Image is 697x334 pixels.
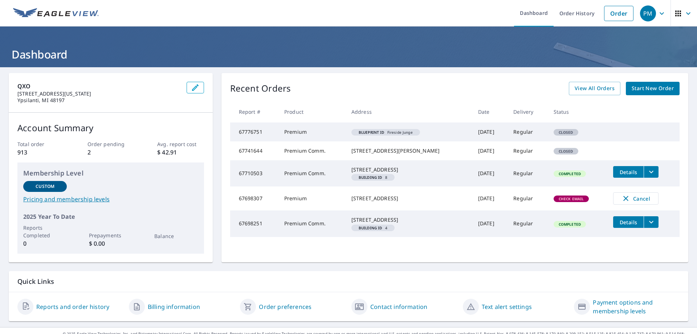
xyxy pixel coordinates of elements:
p: Order pending [87,140,134,148]
a: Billing information [148,302,200,311]
span: Check Email [554,196,588,201]
span: Completed [554,171,585,176]
p: Total order [17,140,64,148]
p: Prepayments [89,232,133,239]
a: Payment options and membership levels [593,298,680,315]
a: View All Orders [569,82,620,95]
th: Report # [230,101,278,122]
td: Premium Comm. [278,141,346,160]
td: 67710503 [230,160,278,186]
em: Building ID [359,176,382,179]
p: $ 42.91 [157,148,204,157]
td: 67698251 [230,210,278,237]
span: Details [617,219,639,226]
a: Contact information [370,302,427,311]
img: EV Logo [13,8,99,19]
span: Cancel [621,194,651,203]
a: Pricing and membership levels [23,195,198,204]
p: QXO [17,82,181,90]
td: Regular [508,122,548,141]
th: Address [346,101,472,122]
td: [DATE] [472,160,508,186]
p: Reports Completed [23,224,67,239]
button: detailsBtn-67710503 [613,166,644,178]
p: Account Summary [17,121,204,134]
td: Regular [508,186,548,210]
p: Avg. report cost [157,140,204,148]
span: 8 [354,176,392,179]
td: Regular [508,210,548,237]
em: Building ID [359,226,382,230]
th: Date [472,101,508,122]
td: [DATE] [472,210,508,237]
div: [STREET_ADDRESS] [351,216,466,224]
td: 67741644 [230,141,278,160]
span: Closed [554,130,578,135]
td: [DATE] [472,186,508,210]
button: detailsBtn-67698251 [613,216,644,228]
span: View All Orders [575,84,615,93]
p: [STREET_ADDRESS][US_STATE] [17,90,181,97]
h1: Dashboard [9,47,688,62]
a: Order [604,6,633,21]
a: Text alert settings [482,302,532,311]
p: Custom [36,183,54,190]
td: Premium Comm. [278,160,346,186]
span: Start New Order [632,84,674,93]
span: Fireside Junge [354,130,417,134]
td: Regular [508,141,548,160]
p: Balance [154,232,198,240]
a: Order preferences [259,302,311,311]
p: Ypsilanti, MI 48197 [17,97,181,104]
p: 2025 Year To Date [23,212,198,221]
p: 2 [87,148,134,157]
th: Delivery [508,101,548,122]
td: Regular [508,160,548,186]
div: [STREET_ADDRESS][PERSON_NAME] [351,147,466,154]
em: Blueprint ID [359,130,384,134]
span: Closed [554,149,578,154]
p: Recent Orders [230,82,291,95]
span: Completed [554,222,585,227]
a: Reports and order history [36,302,109,311]
th: Product [278,101,346,122]
td: 67776751 [230,122,278,141]
p: $ 0.00 [89,239,133,248]
td: Premium [278,122,346,141]
button: filesDropdownBtn-67698251 [644,216,659,228]
td: 67698307 [230,186,278,210]
a: Start New Order [626,82,680,95]
span: 4 [354,226,392,230]
span: Details [617,169,639,176]
p: Membership Level [23,168,198,178]
button: Cancel [613,192,659,205]
td: Premium Comm. [278,210,346,237]
p: 0 [23,239,67,248]
th: Status [548,101,607,122]
div: PM [640,5,656,21]
td: Premium [278,186,346,210]
div: [STREET_ADDRESS] [351,195,466,202]
p: Quick Links [17,277,680,286]
button: filesDropdownBtn-67710503 [644,166,659,178]
div: [STREET_ADDRESS] [351,166,466,173]
p: 913 [17,148,64,157]
td: [DATE] [472,141,508,160]
td: [DATE] [472,122,508,141]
